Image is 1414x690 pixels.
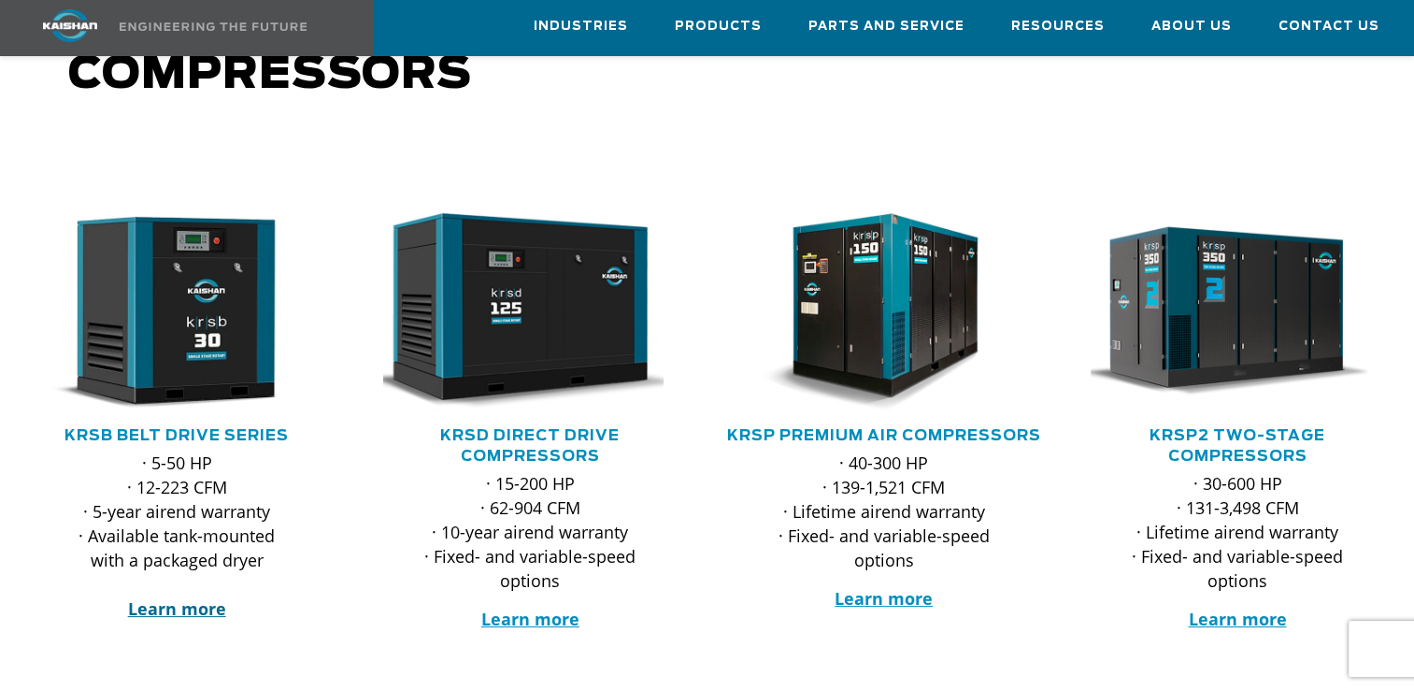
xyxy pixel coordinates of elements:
span: Parts and Service [808,16,964,37]
div: krsp350 [1091,213,1384,411]
span: Resources [1011,16,1105,37]
img: krsp350 [1077,213,1371,411]
a: KRSP Premium Air Compressors [727,428,1041,443]
a: Parts and Service [808,1,964,51]
a: About Us [1151,1,1232,51]
a: Resources [1011,1,1105,51]
img: krsp150 [723,213,1018,411]
a: KRSD Direct Drive Compressors [440,428,620,464]
img: krsb30 [16,213,310,411]
span: Products [675,16,762,37]
div: krsb30 [30,213,323,411]
a: Contact Us [1278,1,1379,51]
img: Engineering the future [120,22,307,31]
a: Learn more [835,587,933,610]
a: Products [675,1,762,51]
a: Learn more [481,608,579,630]
p: · 40-300 HP · 139-1,521 CFM · Lifetime airend warranty · Fixed- and variable-speed options [775,451,993,572]
span: Industries [534,16,628,37]
a: Learn more [128,597,226,620]
a: Industries [534,1,628,51]
p: · 5-50 HP · 12-223 CFM · 5-year airend warranty · Available tank-mounted with a packaged dryer [67,451,286,621]
span: About Us [1151,16,1232,37]
a: KRSP2 Two-Stage Compressors [1150,428,1325,464]
a: KRSB Belt Drive Series [64,428,289,443]
img: krsd125 [369,213,664,411]
a: Learn more [1188,608,1286,630]
div: krsd125 [383,213,677,411]
span: Contact Us [1278,16,1379,37]
p: · 30-600 HP · 131-3,498 CFM · Lifetime airend warranty · Fixed- and variable-speed options [1128,471,1347,593]
div: krsp150 [737,213,1031,411]
p: · 15-200 HP · 62-904 CFM · 10-year airend warranty · Fixed- and variable-speed options [421,471,639,593]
